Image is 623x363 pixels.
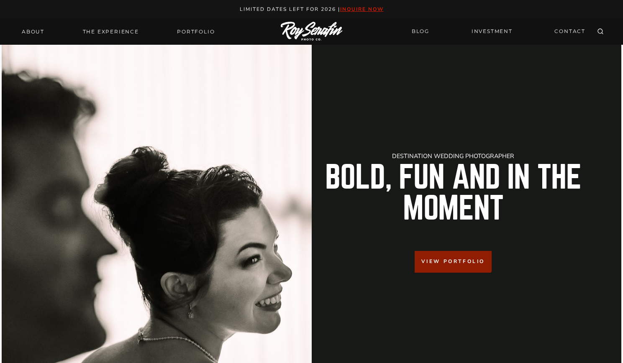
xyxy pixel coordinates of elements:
[172,26,220,38] a: Portfolio
[17,26,220,38] nav: Primary Navigation
[78,26,144,38] a: THE EXPERIENCE
[467,24,518,39] a: INVESTMENT
[281,22,343,41] img: Logo of Roy Serafin Photo Co., featuring stylized text in white on a light background, representi...
[415,251,492,272] a: View Portfolio
[340,6,384,13] a: inquire now
[17,26,49,38] a: About
[595,26,606,38] button: View Search Form
[407,24,434,39] a: BLOG
[318,153,588,159] h1: Destination Wedding Photographer
[318,162,588,224] h2: Bold, Fun And in the Moment
[9,5,614,14] p: Limited Dates LEft for 2026 |
[407,24,590,39] nav: Secondary Navigation
[549,24,590,39] a: CONTACT
[421,258,485,266] span: View Portfolio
